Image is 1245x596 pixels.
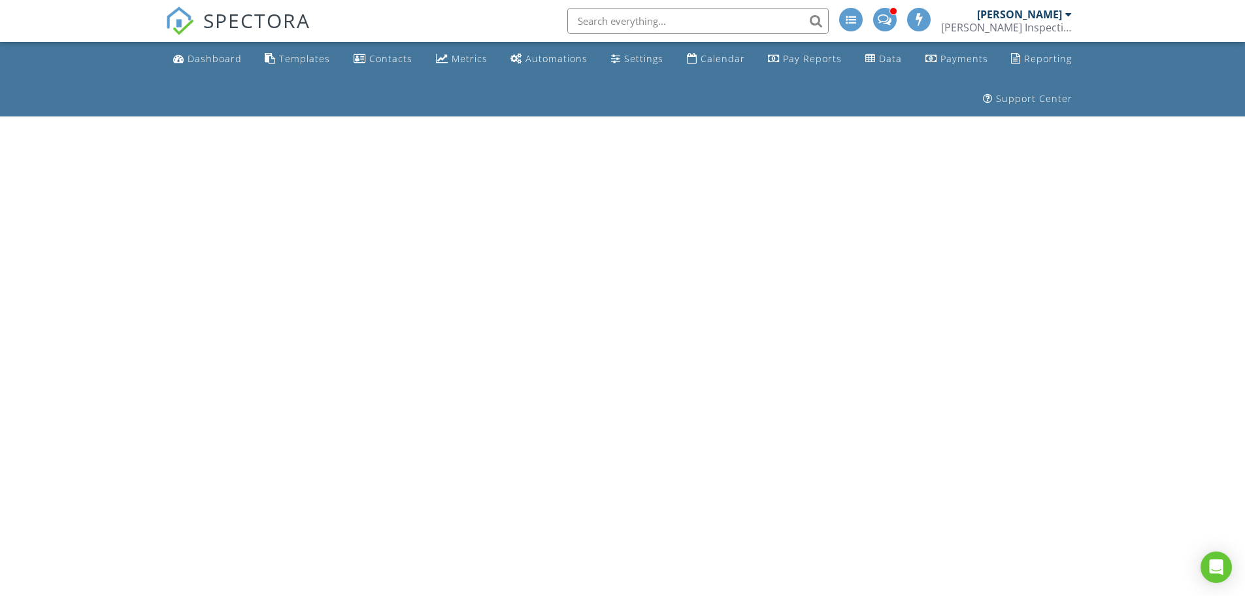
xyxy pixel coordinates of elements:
a: Pay Reports [763,47,847,71]
a: Data [860,47,907,71]
div: [PERSON_NAME] [977,8,1062,21]
div: Pay Reports [783,52,842,65]
div: Hawley Inspections [941,21,1072,34]
span: SPECTORA [203,7,310,34]
input: Search everything... [567,8,829,34]
div: Open Intercom Messenger [1201,552,1232,583]
div: Support Center [996,92,1072,105]
a: Reporting [1006,47,1077,71]
a: Metrics [431,47,493,71]
div: Reporting [1024,52,1072,65]
img: The Best Home Inspection Software - Spectora [165,7,194,35]
div: Contacts [369,52,412,65]
div: Settings [624,52,663,65]
a: SPECTORA [165,18,310,45]
div: Calendar [701,52,745,65]
div: Automations [525,52,588,65]
a: Settings [606,47,669,71]
a: Calendar [682,47,750,71]
div: Data [879,52,902,65]
a: Payments [920,47,993,71]
div: Dashboard [188,52,242,65]
div: Metrics [452,52,488,65]
div: Templates [279,52,330,65]
a: Support Center [978,87,1078,111]
a: Templates [259,47,335,71]
a: Dashboard [168,47,247,71]
a: Automations (Advanced) [505,47,593,71]
div: Payments [940,52,988,65]
a: Contacts [348,47,418,71]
